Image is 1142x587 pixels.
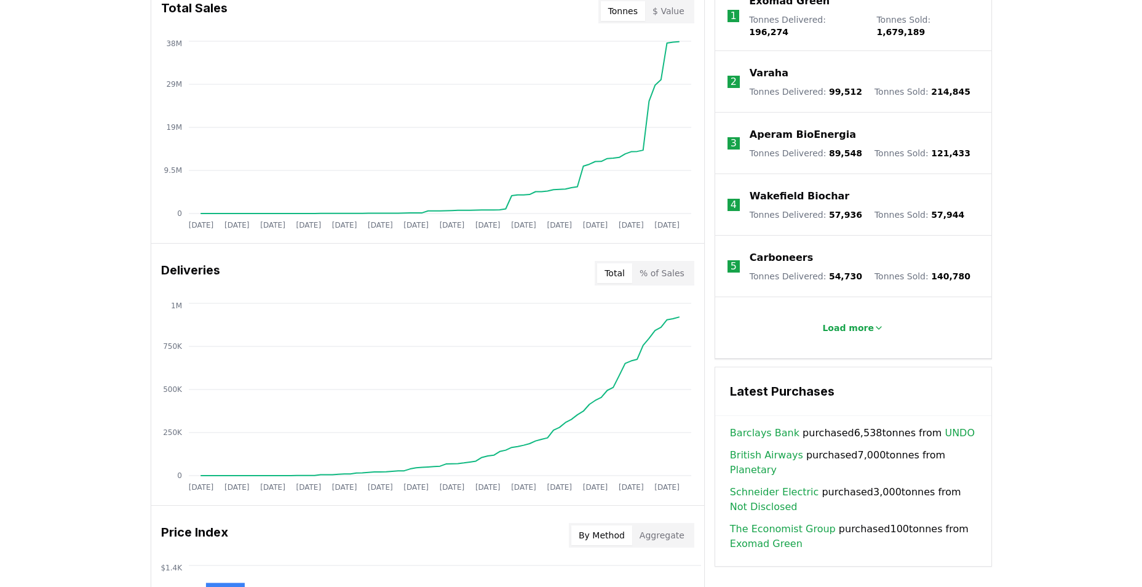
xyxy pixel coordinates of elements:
[166,123,182,132] tspan: 19M
[731,136,737,151] p: 3
[750,66,788,81] a: Varaha
[730,537,803,551] a: Exomad Green
[161,564,183,572] tspan: $1.4K
[730,426,799,441] a: Barclays Bank
[931,148,970,158] span: 121,433
[931,271,970,281] span: 140,780
[511,483,536,492] tspan: [DATE]
[597,263,632,283] button: Total
[161,261,220,286] h3: Deliveries
[260,483,285,492] tspan: [DATE]
[296,483,321,492] tspan: [DATE]
[331,221,357,230] tspan: [DATE]
[177,209,182,218] tspan: 0
[931,87,970,97] span: 214,845
[632,525,692,545] button: Aggregate
[654,483,680,492] tspan: [DATE]
[163,385,183,394] tspan: 500K
[829,210,862,220] span: 57,936
[931,210,964,220] span: 57,944
[571,525,632,545] button: By Method
[439,221,464,230] tspan: [DATE]
[730,9,736,23] p: 1
[750,127,856,142] a: Aperam BioEnergia
[749,14,864,38] p: Tonnes Delivered :
[439,483,464,492] tspan: [DATE]
[730,426,975,441] span: purchased 6,538 tonnes from
[654,221,680,230] tspan: [DATE]
[876,14,978,38] p: Tonnes Sold :
[945,426,975,441] a: UNDO
[368,221,393,230] tspan: [DATE]
[730,522,836,537] a: The Economist Group
[224,221,249,230] tspan: [DATE]
[730,500,798,514] a: Not Disclosed
[749,27,788,37] span: 196,274
[750,189,849,204] a: Wakefield Biochar
[296,221,321,230] tspan: [DATE]
[731,74,737,89] p: 2
[224,483,249,492] tspan: [DATE]
[874,86,970,98] p: Tonnes Sold :
[619,483,644,492] tspan: [DATE]
[171,301,182,310] tspan: 1M
[730,448,803,463] a: British Airways
[812,316,894,340] button: Load more
[511,221,536,230] tspan: [DATE]
[403,221,429,230] tspan: [DATE]
[166,39,182,48] tspan: 38M
[730,485,819,500] a: Schneider Electric
[750,147,862,159] p: Tonnes Delivered :
[731,259,737,274] p: 5
[730,463,777,477] a: Planetary
[730,448,977,477] span: purchased 7,000 tonnes from
[730,522,977,551] span: purchased 100 tonnes from
[730,382,977,401] h3: Latest Purchases
[166,80,182,89] tspan: 29M
[822,322,874,334] p: Load more
[260,221,285,230] tspan: [DATE]
[163,428,183,437] tspan: 250K
[368,483,393,492] tspan: [DATE]
[750,250,813,265] a: Carboneers
[874,147,970,159] p: Tonnes Sold :
[601,1,645,21] button: Tonnes
[331,483,357,492] tspan: [DATE]
[750,86,862,98] p: Tonnes Delivered :
[750,209,862,221] p: Tonnes Delivered :
[163,342,183,351] tspan: 750K
[874,209,964,221] p: Tonnes Sold :
[619,221,644,230] tspan: [DATE]
[645,1,692,21] button: $ Value
[475,483,500,492] tspan: [DATE]
[874,270,970,282] p: Tonnes Sold :
[188,221,213,230] tspan: [DATE]
[829,148,862,158] span: 89,548
[582,483,608,492] tspan: [DATE]
[547,221,572,230] tspan: [DATE]
[403,483,429,492] tspan: [DATE]
[582,221,608,230] tspan: [DATE]
[164,166,181,175] tspan: 9.5M
[829,271,862,281] span: 54,730
[161,523,228,548] h3: Price Index
[876,27,925,37] span: 1,679,189
[731,198,737,212] p: 4
[475,221,500,230] tspan: [DATE]
[547,483,572,492] tspan: [DATE]
[829,87,862,97] span: 99,512
[188,483,213,492] tspan: [DATE]
[177,471,182,480] tspan: 0
[730,485,977,514] span: purchased 3,000 tonnes from
[632,263,692,283] button: % of Sales
[750,270,862,282] p: Tonnes Delivered :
